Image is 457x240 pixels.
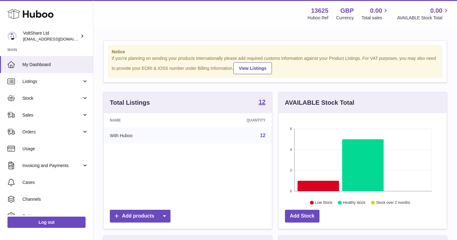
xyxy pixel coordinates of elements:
span: [EMAIL_ADDRESS][DOMAIN_NAME] [23,36,91,41]
strong: 12 [259,99,265,105]
span: Settings [22,213,88,219]
th: Name [104,113,192,127]
text: 4 [290,148,292,151]
span: 0.00 [370,7,382,15]
div: Huboo Ref [308,15,329,21]
span: Orders [22,129,82,135]
td: With Huboo [104,127,192,144]
text: 2 [290,168,292,172]
span: Cases [22,180,88,185]
div: Currency [336,15,354,21]
span: Stock [22,95,82,101]
a: Log out [7,217,86,228]
strong: Notice [112,49,439,55]
span: Sales [22,112,82,118]
a: View Listings [233,62,272,74]
span: My Dashboard [22,62,88,68]
text: 0 [290,189,292,193]
span: 0.00 [430,7,442,15]
text: 6 [290,127,292,131]
strong: GBP [340,7,354,15]
a: Add products [110,210,170,223]
text: Healthy stock [343,200,366,205]
a: 12 [259,99,265,106]
span: Invoicing and Payments [22,163,82,169]
a: 0.00 AVAILABLE Stock Total [397,7,450,21]
h3: Total Listings [110,98,150,107]
text: Low Stock [315,200,332,205]
span: Listings [22,79,82,84]
div: VoltShare Ltd [23,30,79,42]
span: AVAILABLE Stock Total [397,15,450,21]
img: info@voltshare.co.uk [7,31,17,41]
span: Channels [22,196,88,202]
span: Total sales [361,15,389,21]
span: Usage [22,146,88,152]
strong: 13625 [311,7,329,15]
a: Add Stock [285,210,319,223]
a: 12 [260,133,266,138]
a: 0.00 Total sales [361,7,389,21]
h3: AVAILABLE Stock Total [285,98,354,107]
text: Stock over 2 months [376,200,410,205]
th: Quantity [192,113,272,127]
div: If you're planning on sending your products internationally please add required customs informati... [112,55,439,74]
